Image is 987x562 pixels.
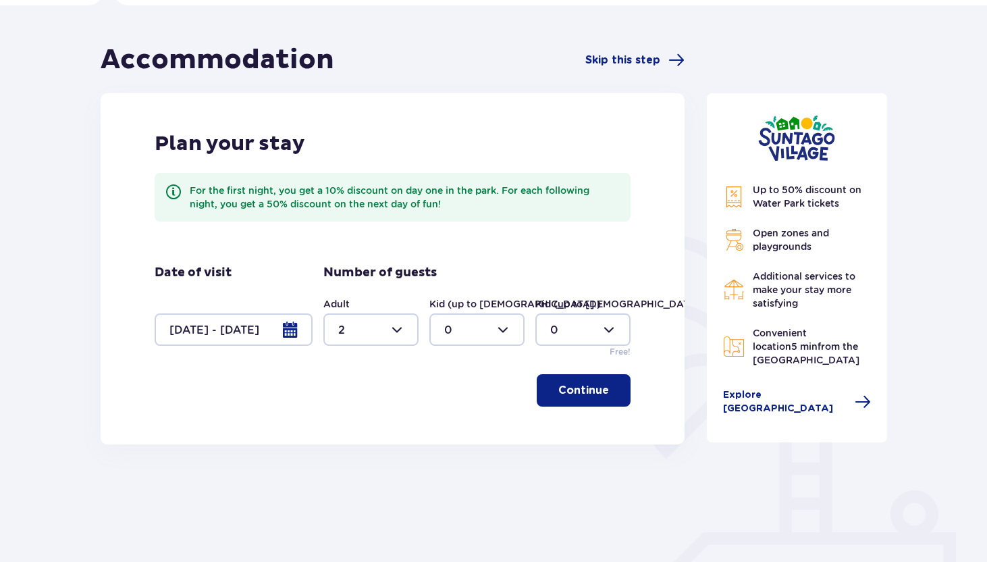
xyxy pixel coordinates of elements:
label: Adult [323,297,350,311]
p: Free! [610,346,631,358]
img: Suntago Village [758,115,835,161]
span: Open zones and playgrounds [753,228,829,252]
img: Discount Icon [723,186,745,208]
img: Map Icon [723,336,745,357]
label: Kid (up to [DEMOGRAPHIC_DATA].) [535,297,707,311]
span: Additional services to make your stay more satisfying [753,271,855,309]
a: Skip this step [585,52,685,68]
img: Grill Icon [723,229,745,251]
a: Explore [GEOGRAPHIC_DATA] [723,388,872,415]
span: 5 min [791,341,818,352]
p: Plan your stay [155,131,305,157]
div: For the first night, you get a 10% discount on day one in the park. For each following night, you... [190,184,620,211]
span: Skip this step [585,53,660,68]
span: Up to 50% discount on Water Park tickets [753,184,861,209]
p: Continue [558,383,609,398]
img: Restaurant Icon [723,279,745,301]
label: Kid (up to [DEMOGRAPHIC_DATA].) [429,297,601,311]
p: Number of guests [323,265,437,281]
p: Date of visit [155,265,232,281]
span: Explore [GEOGRAPHIC_DATA] [723,388,847,415]
button: Continue [537,374,631,407]
span: Convenient location from the [GEOGRAPHIC_DATA] [753,328,859,365]
h1: Accommodation [101,43,334,77]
